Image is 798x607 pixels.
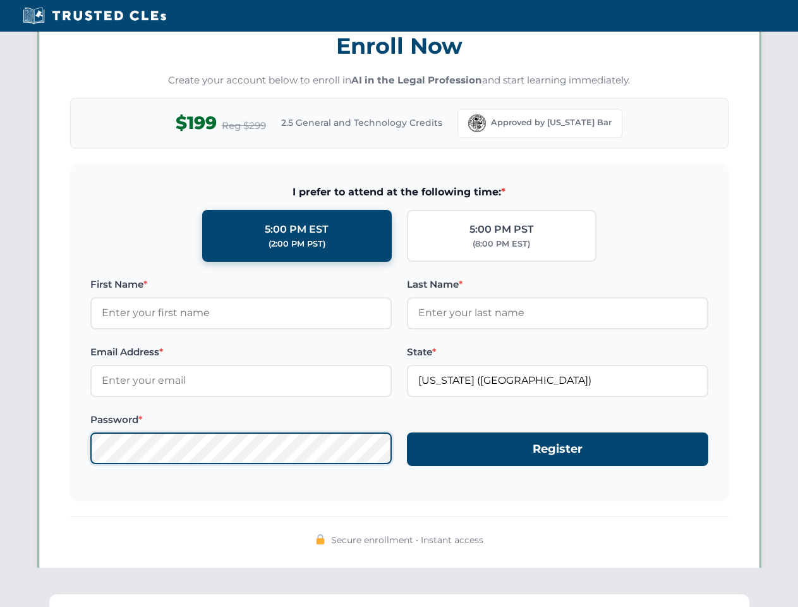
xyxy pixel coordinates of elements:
[469,221,534,238] div: 5:00 PM PST
[407,297,708,329] input: Enter your last name
[473,238,530,250] div: (8:00 PM EST)
[222,118,266,133] span: Reg $299
[269,238,325,250] div: (2:00 PM PST)
[281,116,442,130] span: 2.5 General and Technology Credits
[90,412,392,427] label: Password
[351,74,482,86] strong: AI in the Legal Profession
[176,109,217,137] span: $199
[407,365,708,396] input: Florida (FL)
[407,345,708,360] label: State
[315,534,325,544] img: 🔒
[90,345,392,360] label: Email Address
[331,533,483,547] span: Secure enrollment • Instant access
[90,184,708,200] span: I prefer to attend at the following time:
[90,365,392,396] input: Enter your email
[70,73,728,88] p: Create your account below to enroll in and start learning immediately.
[19,6,170,25] img: Trusted CLEs
[407,277,708,292] label: Last Name
[265,221,329,238] div: 5:00 PM EST
[90,277,392,292] label: First Name
[90,297,392,329] input: Enter your first name
[70,26,728,66] h3: Enroll Now
[407,432,708,466] button: Register
[468,114,486,132] img: Florida Bar
[491,116,612,129] span: Approved by [US_STATE] Bar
